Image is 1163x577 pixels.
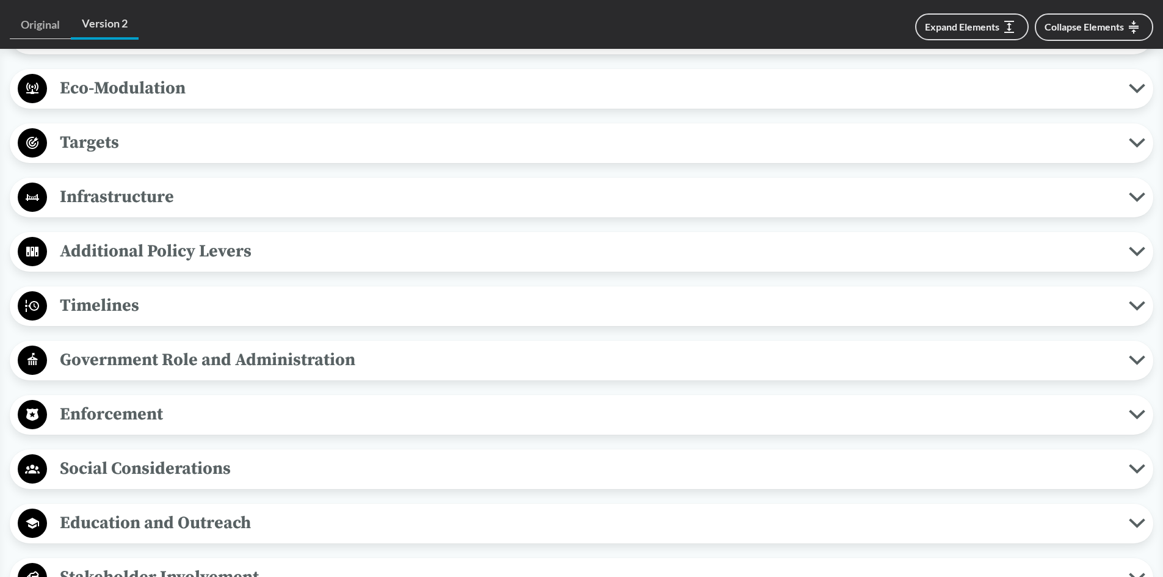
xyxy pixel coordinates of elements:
[47,509,1129,537] span: Education and Outreach
[47,238,1129,265] span: Additional Policy Levers
[915,13,1029,40] button: Expand Elements
[71,10,139,40] a: Version 2
[47,292,1129,319] span: Timelines
[47,346,1129,374] span: Government Role and Administration
[14,345,1149,376] button: Government Role and Administration
[14,291,1149,322] button: Timelines
[47,401,1129,428] span: Enforcement
[14,128,1149,159] button: Targets
[14,508,1149,539] button: Education and Outreach
[14,399,1149,430] button: Enforcement
[14,236,1149,267] button: Additional Policy Levers
[47,455,1129,482] span: Social Considerations
[14,73,1149,104] button: Eco-Modulation
[14,454,1149,485] button: Social Considerations
[47,74,1129,102] span: Eco-Modulation
[47,183,1129,211] span: Infrastructure
[1035,13,1153,41] button: Collapse Elements
[10,11,71,39] a: Original
[14,182,1149,213] button: Infrastructure
[47,129,1129,156] span: Targets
